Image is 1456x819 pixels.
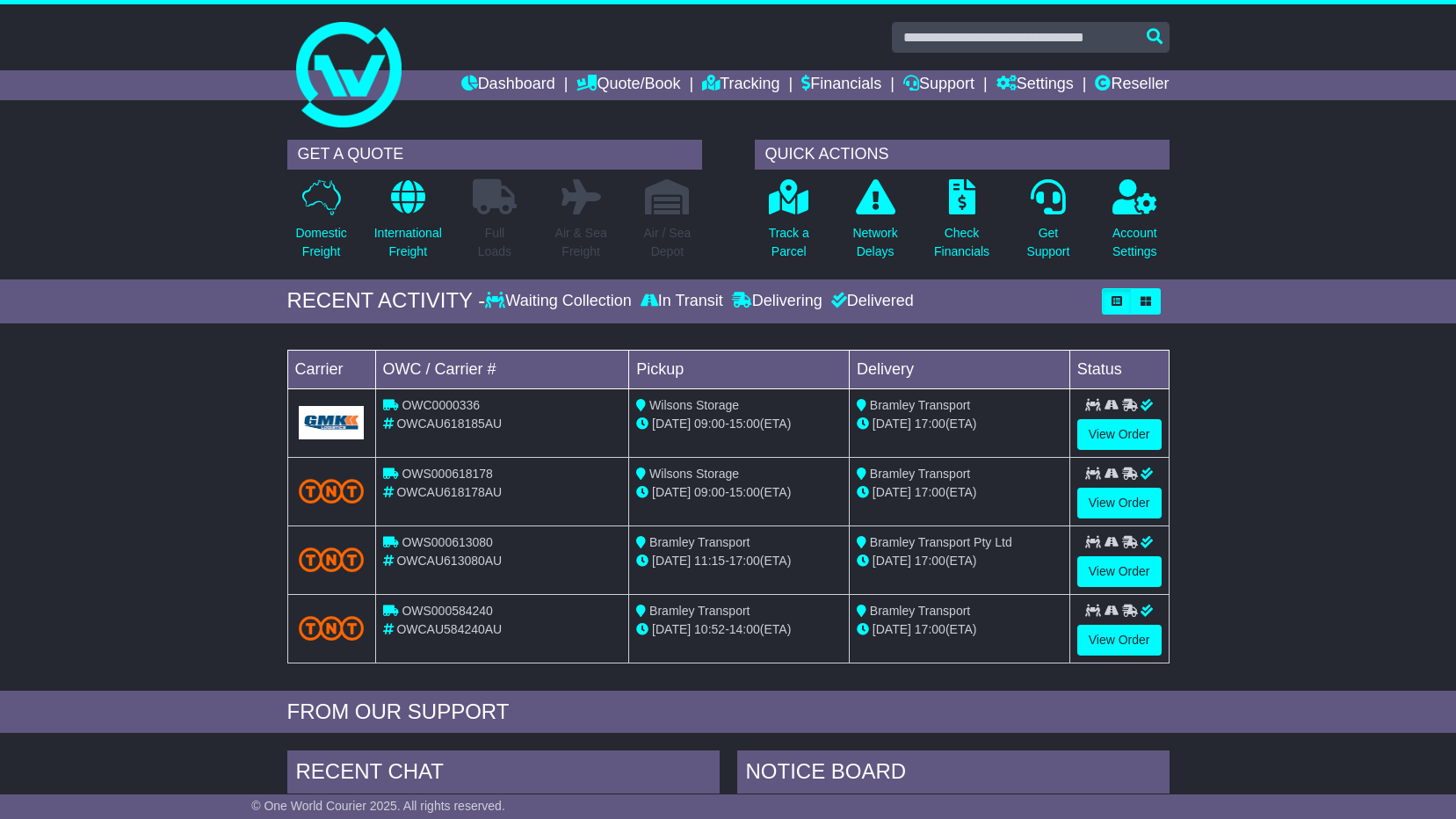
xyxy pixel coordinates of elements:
span: OWCAU618185AU [396,417,502,431]
a: Quote/Book [576,70,680,100]
span: OWS000584240 [402,604,493,618]
div: In Transit [636,292,728,311]
div: Waiting Collection [485,292,635,311]
span: OWC0000336 [402,398,480,412]
p: Full Loads [473,224,517,261]
a: Financials [801,70,881,100]
p: Check Financials [934,224,989,261]
p: Air & Sea Freight [555,224,607,261]
a: NetworkDelays [851,178,898,271]
a: Support [903,70,974,100]
span: Bramley Transport [870,604,970,618]
div: RECENT ACTIVITY - [287,288,486,314]
img: TNT_Domestic.png [299,479,365,503]
span: OWS000618178 [402,467,493,481]
td: OWC / Carrier # [375,350,629,388]
td: Carrier [287,350,375,388]
a: Track aParcel [768,178,810,271]
span: Wilsons Storage [649,467,739,481]
div: FROM OUR SUPPORT [287,699,1170,725]
a: View Order [1077,556,1162,587]
a: View Order [1077,419,1162,450]
div: Delivered [827,292,914,311]
p: Domestic Freight [295,224,346,261]
span: 17:00 [915,417,945,431]
div: - (ETA) [636,620,842,639]
a: DomesticFreight [294,178,347,271]
img: TNT_Domestic.png [299,547,365,571]
img: GetCarrierServiceLogo [299,406,365,438]
div: NOTICE BOARD [737,750,1170,798]
span: Bramley Transport [649,535,750,549]
p: Account Settings [1112,224,1157,261]
div: (ETA) [857,483,1062,502]
span: Wilsons Storage [649,398,739,412]
a: View Order [1077,625,1162,656]
span: 11:15 [694,554,725,568]
td: Status [1069,350,1169,388]
div: (ETA) [857,620,1062,639]
span: OWCAU613080AU [396,554,502,568]
a: InternationalFreight [373,178,443,271]
span: 15:00 [729,485,760,499]
span: 10:52 [694,622,725,636]
span: OWS000613080 [402,535,493,549]
a: CheckFinancials [933,178,990,271]
span: OWCAU618178AU [396,485,502,499]
span: Bramley Transport [870,398,970,412]
span: [DATE] [873,485,911,499]
img: TNT_Domestic.png [299,616,365,640]
span: Bramley Transport [870,467,970,481]
span: [DATE] [873,622,911,636]
p: Get Support [1026,224,1069,261]
span: 15:00 [729,417,760,431]
span: © One World Courier 2025. All rights reserved. [251,799,505,813]
p: Air / Sea Depot [644,224,692,261]
td: Delivery [849,350,1069,388]
span: 17:00 [729,554,760,568]
span: Bramley Transport [649,604,750,618]
span: 17:00 [915,485,945,499]
span: Bramley Transport Pty Ltd [870,535,1012,549]
span: [DATE] [873,417,911,431]
div: - (ETA) [636,483,842,502]
div: GET A QUOTE [287,140,702,170]
div: RECENT CHAT [287,750,720,798]
span: [DATE] [652,485,691,499]
a: AccountSettings [1112,178,1158,271]
a: GetSupport [1025,178,1070,271]
span: 09:00 [694,485,725,499]
a: Reseller [1095,70,1169,100]
div: - (ETA) [636,415,842,433]
div: (ETA) [857,415,1062,433]
p: International Freight [374,224,442,261]
a: View Order [1077,488,1162,518]
td: Pickup [629,350,850,388]
span: [DATE] [652,417,691,431]
div: - (ETA) [636,552,842,570]
div: (ETA) [857,552,1062,570]
a: Tracking [702,70,779,100]
span: [DATE] [652,622,691,636]
a: Settings [996,70,1074,100]
span: OWCAU584240AU [396,622,502,636]
p: Network Delays [852,224,897,261]
span: 09:00 [694,417,725,431]
span: [DATE] [873,554,911,568]
span: 17:00 [915,622,945,636]
p: Track a Parcel [769,224,809,261]
div: QUICK ACTIONS [755,140,1170,170]
span: 17:00 [915,554,945,568]
span: 14:00 [729,622,760,636]
span: [DATE] [652,554,691,568]
div: Delivering [728,292,827,311]
a: Dashboard [461,70,555,100]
